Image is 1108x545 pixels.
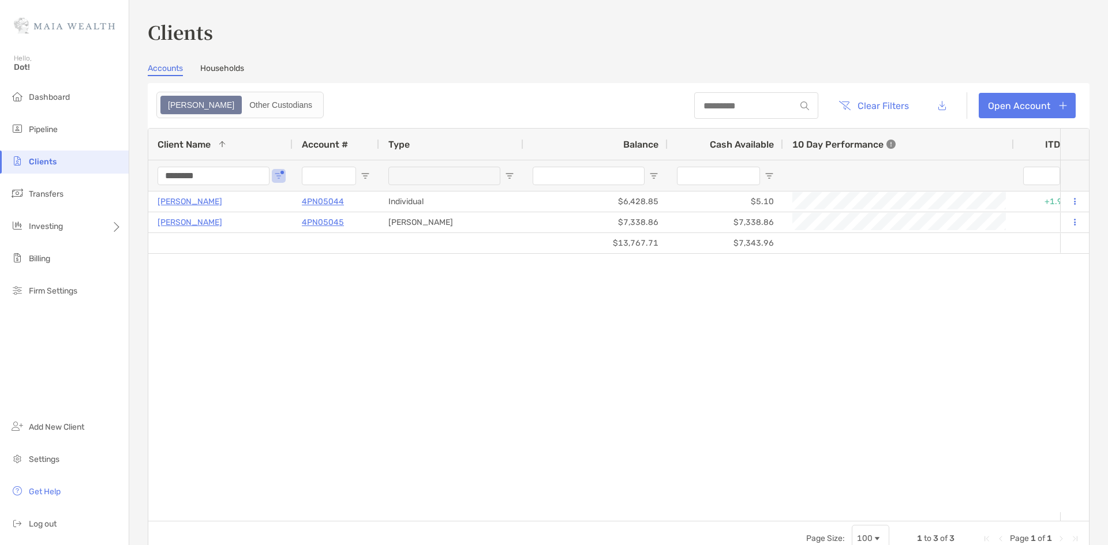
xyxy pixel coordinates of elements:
span: Add New Client [29,422,84,432]
span: Page [1010,533,1029,543]
a: 4PN05045 [302,215,344,230]
span: Account # [302,139,348,150]
img: add_new_client icon [10,419,24,433]
span: 3 [949,533,954,543]
div: $6,428.85 [523,191,668,212]
button: Open Filter Menu [274,171,283,181]
a: [PERSON_NAME] [158,194,222,209]
h3: Clients [148,18,1090,45]
span: Dashboard [29,92,70,102]
a: Open Account [979,93,1076,118]
img: investing icon [10,219,24,232]
img: clients icon [10,154,24,168]
span: Settings [29,454,59,464]
img: get-help icon [10,484,24,498]
a: Households [200,63,244,76]
span: to [924,533,931,543]
button: Open Filter Menu [649,171,658,181]
span: Dot! [14,62,122,72]
img: Zoe Logo [14,5,115,46]
div: Next Page [1057,534,1066,543]
span: Type [388,139,410,150]
div: ITD [1045,139,1074,150]
span: Billing [29,254,50,264]
span: 3 [933,533,938,543]
div: 0% [1014,212,1083,232]
div: Last Page [1070,534,1080,543]
div: segmented control [156,92,324,118]
span: Cash Available [710,139,774,150]
input: Account # Filter Input [302,167,356,185]
span: 1 [917,533,922,543]
span: Firm Settings [29,286,77,296]
input: Balance Filter Input [533,167,645,185]
img: firm-settings icon [10,283,24,297]
a: Accounts [148,63,183,76]
div: Individual [379,191,523,212]
input: ITD Filter Input [1023,167,1060,185]
div: 100 [857,533,873,543]
span: Transfers [29,189,63,199]
span: Investing [29,221,63,231]
button: Open Filter Menu [361,171,370,181]
img: logout icon [10,516,24,530]
img: pipeline icon [10,122,24,136]
span: of [1038,533,1045,543]
button: Clear Filters [830,93,918,118]
div: $7,343.96 [668,233,783,253]
img: transfers icon [10,186,24,200]
img: input icon [800,102,809,110]
a: [PERSON_NAME] [158,215,222,230]
div: [PERSON_NAME] [379,212,523,232]
input: Cash Available Filter Input [677,167,760,185]
span: Log out [29,519,57,529]
div: Zoe [162,97,241,113]
span: Clients [29,157,57,167]
button: Open Filter Menu [765,171,774,181]
span: Get Help [29,487,61,497]
div: Previous Page [996,534,1005,543]
span: Balance [623,139,658,150]
div: $5.10 [668,191,783,212]
div: $7,338.86 [523,212,668,232]
div: 10 Day Performance [792,129,896,160]
span: Pipeline [29,125,58,134]
button: Open Filter Menu [505,171,514,181]
span: 1 [1047,533,1052,543]
input: Client Name Filter Input [158,167,269,185]
img: dashboard icon [10,89,24,103]
a: 4PN05044 [302,194,344,209]
img: billing icon [10,251,24,265]
img: settings icon [10,452,24,465]
span: 1 [1031,533,1036,543]
div: Page Size: [806,533,845,543]
div: +1.96% [1014,191,1083,212]
span: of [940,533,948,543]
div: Other Custodians [243,97,319,113]
div: $7,338.86 [668,212,783,232]
span: Client Name [158,139,211,150]
div: First Page [982,534,991,543]
div: $13,767.71 [523,233,668,253]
